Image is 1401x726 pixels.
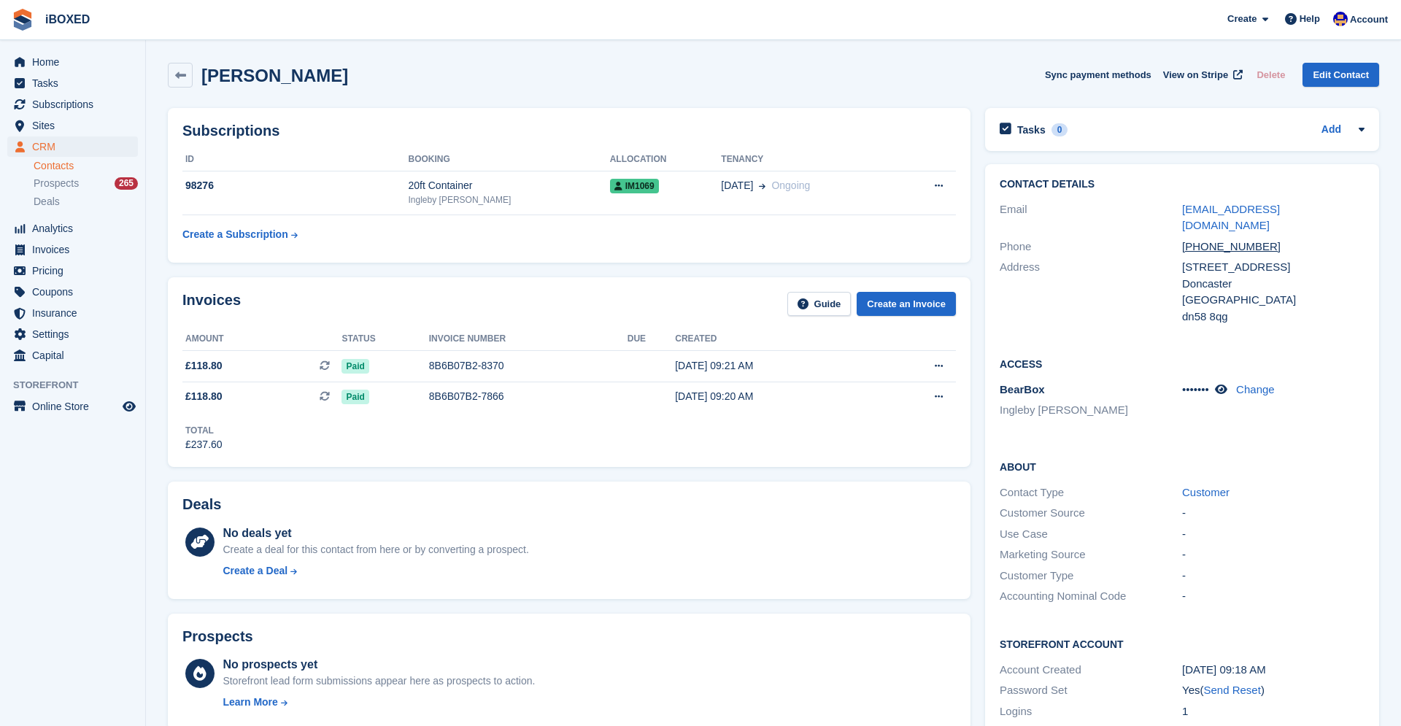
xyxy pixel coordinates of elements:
[32,94,120,115] span: Subscriptions
[34,194,138,209] a: Deals
[182,178,409,193] div: 98276
[1333,12,1348,26] img: Noor Rashid
[1000,239,1182,255] div: Phone
[1182,292,1365,309] div: [GEOGRAPHIC_DATA]
[39,7,96,31] a: iBOXED
[1000,505,1182,522] div: Customer Source
[120,398,138,415] a: Preview store
[32,239,120,260] span: Invoices
[1000,588,1182,605] div: Accounting Nominal Code
[34,176,138,191] a: Prospects 265
[409,148,610,171] th: Booking
[1300,12,1320,26] span: Help
[13,378,145,393] span: Storefront
[1000,526,1182,543] div: Use Case
[7,239,138,260] a: menu
[115,177,138,190] div: 265
[7,136,138,157] a: menu
[223,673,535,689] div: Storefront lead form submissions appear here as prospects to action.
[1182,486,1230,498] a: Customer
[628,328,675,351] th: Due
[182,148,409,171] th: ID
[182,292,241,316] h2: Invoices
[341,359,368,374] span: Paid
[1236,383,1275,395] a: Change
[1182,547,1365,563] div: -
[182,628,253,645] h2: Prospects
[341,328,428,351] th: Status
[182,227,288,242] div: Create a Subscription
[7,73,138,93] a: menu
[7,303,138,323] a: menu
[787,292,852,316] a: Guide
[32,303,120,323] span: Insurance
[34,177,79,190] span: Prospects
[223,563,287,579] div: Create a Deal
[1000,201,1182,234] div: Email
[409,178,610,193] div: 20ft Container
[1200,684,1264,696] span: ( )
[675,389,877,404] div: [DATE] 09:20 AM
[223,563,528,579] a: Create a Deal
[1302,63,1379,87] a: Edit Contact
[32,52,120,72] span: Home
[1051,123,1068,136] div: 0
[1182,276,1365,293] div: Doncaster
[182,496,221,513] h2: Deals
[32,324,120,344] span: Settings
[32,345,120,366] span: Capital
[185,424,223,437] div: Total
[1000,636,1365,651] h2: Storefront Account
[32,282,120,302] span: Coupons
[185,358,223,374] span: £118.80
[610,179,659,193] span: IM1069
[675,358,877,374] div: [DATE] 09:21 AM
[675,328,877,351] th: Created
[1000,459,1365,474] h2: About
[1182,568,1365,584] div: -
[1000,484,1182,501] div: Contact Type
[223,656,535,673] div: No prospects yet
[32,115,120,136] span: Sites
[32,396,120,417] span: Online Store
[409,193,610,206] div: Ingleby [PERSON_NAME]
[182,123,956,139] h2: Subscriptions
[1000,402,1182,419] li: Ingleby [PERSON_NAME]
[1182,526,1365,543] div: -
[1227,12,1257,26] span: Create
[1163,68,1228,82] span: View on Stripe
[7,282,138,302] a: menu
[1045,63,1151,87] button: Sync payment methods
[1350,12,1388,27] span: Account
[1182,682,1365,699] div: Yes
[223,695,535,710] a: Learn More
[1251,63,1291,87] button: Delete
[1000,259,1182,325] div: Address
[185,389,223,404] span: £118.80
[1182,309,1365,325] div: dn58 8qg
[7,218,138,239] a: menu
[34,159,138,173] a: Contacts
[34,195,60,209] span: Deals
[341,390,368,404] span: Paid
[1203,684,1260,696] a: Send Reset
[182,221,298,248] a: Create a Subscription
[201,66,348,85] h2: [PERSON_NAME]
[1182,588,1365,605] div: -
[7,260,138,281] a: menu
[1182,383,1209,395] span: •••••••
[185,437,223,452] div: £237.60
[32,136,120,157] span: CRM
[7,345,138,366] a: menu
[7,52,138,72] a: menu
[32,73,120,93] span: Tasks
[429,389,628,404] div: 8B6B07B2-7866
[1000,383,1045,395] span: BearBox
[32,260,120,281] span: Pricing
[721,148,895,171] th: Tenancy
[223,525,528,542] div: No deals yet
[1000,179,1365,190] h2: Contact Details
[771,179,810,191] span: Ongoing
[1157,63,1246,87] a: View on Stripe
[1182,505,1365,522] div: -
